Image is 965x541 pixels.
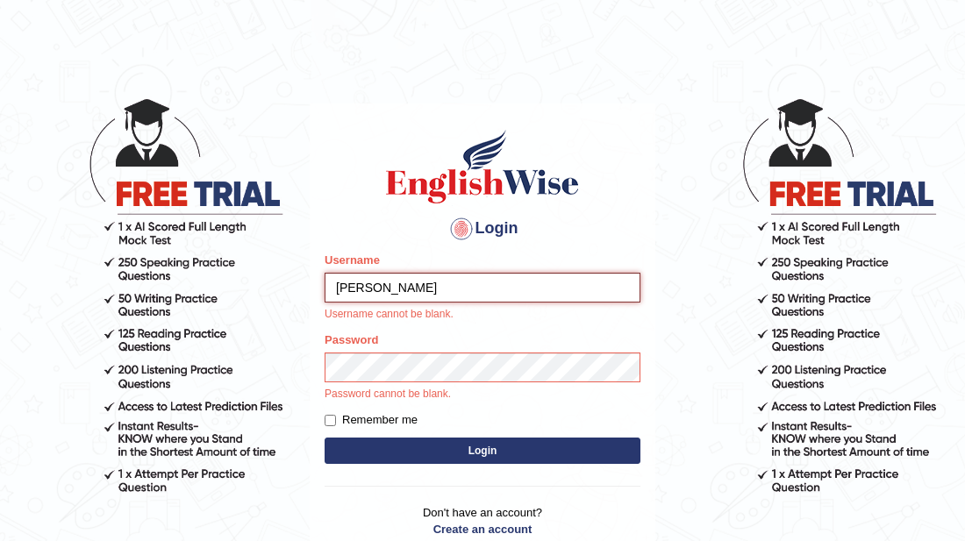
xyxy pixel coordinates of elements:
label: Remember me [325,411,418,429]
h4: Login [325,215,640,243]
p: Username cannot be blank. [325,307,640,323]
img: Logo of English Wise sign in for intelligent practice with AI [382,127,583,206]
button: Login [325,438,640,464]
input: Remember me [325,415,336,426]
label: Username [325,252,380,268]
a: Create an account [325,521,640,537]
p: Password cannot be blank. [325,387,640,402]
label: Password [325,331,378,348]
